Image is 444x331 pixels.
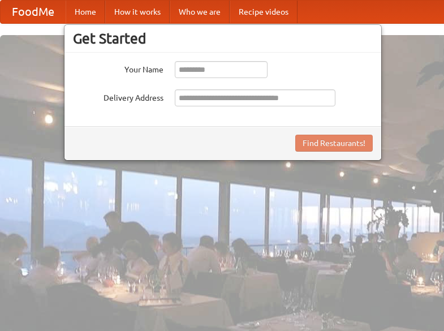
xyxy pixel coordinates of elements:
[73,30,373,47] h3: Get Started
[230,1,298,23] a: Recipe videos
[105,1,170,23] a: How it works
[295,135,373,152] button: Find Restaurants!
[66,1,105,23] a: Home
[1,1,66,23] a: FoodMe
[73,89,163,104] label: Delivery Address
[73,61,163,75] label: Your Name
[170,1,230,23] a: Who we are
